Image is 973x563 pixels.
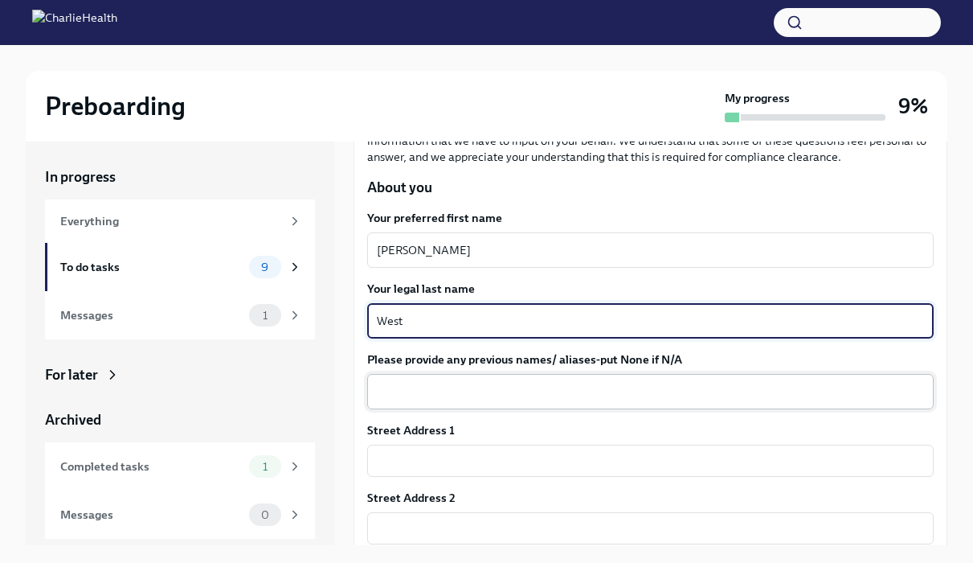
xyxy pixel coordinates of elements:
[45,410,315,429] a: Archived
[45,365,315,384] a: For later
[45,90,186,122] h2: Preboarding
[45,199,315,243] a: Everything
[45,442,315,491] a: Completed tasks1
[60,258,243,276] div: To do tasks
[45,291,315,339] a: Messages1
[45,491,315,539] a: Messages0
[60,306,243,324] div: Messages
[32,10,117,35] img: CharlieHealth
[367,490,456,506] label: Street Address 2
[45,365,98,384] div: For later
[367,422,455,438] label: Street Address 1
[60,506,243,524] div: Messages
[251,509,279,521] span: 0
[377,240,924,260] textarea: [PERSON_NAME]
[60,212,281,230] div: Everything
[725,90,790,106] strong: My progress
[898,92,928,121] h3: 9%
[367,281,934,297] label: Your legal last name
[253,310,277,322] span: 1
[367,351,934,368] label: Please provide any previous names/ aliases-put None if N/A
[60,458,243,475] div: Completed tasks
[367,178,934,197] p: About you
[377,311,924,331] textarea: West
[45,167,315,187] a: In progress
[251,261,278,273] span: 9
[253,461,277,473] span: 1
[367,210,934,226] label: Your preferred first name
[45,243,315,291] a: To do tasks9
